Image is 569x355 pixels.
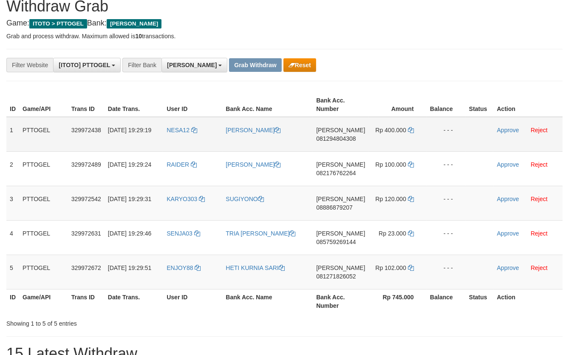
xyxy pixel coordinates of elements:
span: [PERSON_NAME] [316,196,365,202]
div: Showing 1 to 5 of 5 entries [6,316,231,328]
a: Copy 400000 to clipboard [408,127,414,133]
th: Balance [427,289,466,313]
th: Status [466,93,494,117]
span: [PERSON_NAME] [316,230,365,237]
div: Filter Website [6,58,53,72]
td: 2 [6,151,19,186]
a: SUGIYONO [226,196,263,202]
td: - - - [427,151,466,186]
th: User ID [163,289,222,313]
span: RAIDER [167,161,189,168]
th: Trans ID [68,289,105,313]
span: Copy 08886879207 to clipboard [316,204,353,211]
a: [PERSON_NAME] [226,161,280,168]
a: Approve [497,230,519,237]
td: PTTOGEL [19,117,68,152]
td: - - - [427,255,466,289]
div: Filter Bank [122,58,161,72]
td: - - - [427,117,466,152]
td: 5 [6,255,19,289]
span: [PERSON_NAME] [167,62,217,68]
span: [DATE] 19:29:51 [108,264,151,271]
th: Game/API [19,93,68,117]
th: Balance [427,93,466,117]
th: Bank Acc. Name [222,93,313,117]
th: ID [6,93,19,117]
a: SENJA03 [167,230,200,237]
th: Status [466,289,494,313]
a: Copy 120000 to clipboard [408,196,414,202]
th: Bank Acc. Number [313,289,368,313]
th: Amount [368,93,426,117]
a: Reject [531,196,548,202]
td: PTTOGEL [19,220,68,255]
span: 329972438 [71,127,101,133]
span: Rp 23.000 [379,230,406,237]
span: Copy 081271826052 to clipboard [316,273,356,280]
span: SENJA03 [167,230,192,237]
th: Bank Acc. Name [222,289,313,313]
p: Grab and process withdraw. Maximum allowed is transactions. [6,32,563,40]
span: Copy 082176762264 to clipboard [316,170,356,176]
td: - - - [427,186,466,220]
span: ITOTO > PTTOGEL [29,19,87,28]
span: Rp 400.000 [375,127,406,133]
a: NESA12 [167,127,197,133]
th: Action [493,93,563,117]
span: Copy 081294804308 to clipboard [316,135,356,142]
td: PTTOGEL [19,151,68,186]
th: Date Trans. [105,93,163,117]
td: 4 [6,220,19,255]
span: [DATE] 19:29:46 [108,230,151,237]
span: Copy 085759269144 to clipboard [316,239,356,245]
th: Trans ID [68,93,105,117]
span: 329972489 [71,161,101,168]
strong: 10 [135,33,142,40]
th: Bank Acc. Number [313,93,368,117]
td: PTTOGEL [19,255,68,289]
h4: Game: Bank: [6,19,563,28]
span: [PERSON_NAME] [316,264,365,271]
th: Date Trans. [105,289,163,313]
span: Rp 102.000 [375,264,406,271]
a: ENJOY88 [167,264,201,271]
span: KARYO303 [167,196,197,202]
td: PTTOGEL [19,186,68,220]
th: Game/API [19,289,68,313]
span: NESA12 [167,127,190,133]
span: 329972631 [71,230,101,237]
span: [PERSON_NAME] [316,161,365,168]
td: 1 [6,117,19,152]
button: [ITOTO] PTTOGEL [53,58,121,72]
a: [PERSON_NAME] [226,127,280,133]
a: Copy 100000 to clipboard [408,161,414,168]
span: [PERSON_NAME] [107,19,161,28]
span: 329972672 [71,264,101,271]
a: Approve [497,264,519,271]
a: Reject [531,264,548,271]
a: Approve [497,196,519,202]
a: Reject [531,127,548,133]
a: HETI KURNIA SARI [226,264,284,271]
a: Copy 23000 to clipboard [408,230,414,237]
a: Approve [497,127,519,133]
button: Reset [283,58,316,72]
span: 329972542 [71,196,101,202]
button: [PERSON_NAME] [161,58,227,72]
a: TRIA [PERSON_NAME] [226,230,295,237]
span: Rp 120.000 [375,196,406,202]
th: Action [493,289,563,313]
a: Copy 102000 to clipboard [408,264,414,271]
a: RAIDER [167,161,197,168]
span: [DATE] 19:29:19 [108,127,151,133]
td: 3 [6,186,19,220]
th: Rp 745.000 [368,289,426,313]
span: [DATE] 19:29:31 [108,196,151,202]
a: Reject [531,161,548,168]
button: Grab Withdraw [229,58,281,72]
th: ID [6,289,19,313]
span: Rp 100.000 [375,161,406,168]
th: User ID [163,93,222,117]
a: KARYO303 [167,196,205,202]
a: Reject [531,230,548,237]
